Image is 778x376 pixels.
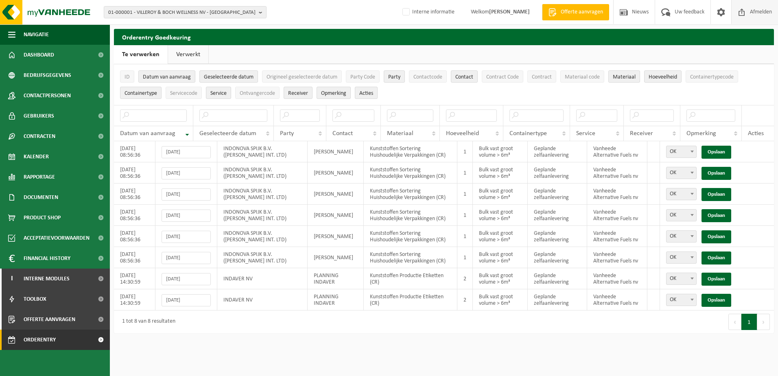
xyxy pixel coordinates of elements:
span: Party [388,74,400,80]
span: Containertype [125,90,157,96]
td: Geplande zelfaanlevering [528,184,587,205]
td: Vanheede Alternative Fuels nv [587,247,647,268]
span: Containertype [509,130,547,137]
td: INDONOVA SPIJK B.V. ([PERSON_NAME] INT. LTD) [217,226,308,247]
span: OK [666,251,697,264]
span: OK [666,188,697,200]
button: ContainertypeContainertype: Activate to sort [120,87,162,99]
span: Toolbox [24,289,46,309]
span: Contactcode [413,74,442,80]
td: 2 [457,268,473,289]
span: Documenten [24,187,58,208]
span: OK [667,210,696,221]
td: Geplande zelfaanlevering [528,162,587,184]
td: Bulk vast groot volume > 6m³ [473,162,528,184]
span: Hoeveelheid [649,74,677,80]
button: MateriaalMateriaal: Activate to sort [608,70,640,83]
span: Contact [332,130,353,137]
span: Product Shop [24,208,61,228]
td: Bulk vast groot volume > 6m³ [473,268,528,289]
span: Contactpersonen [24,85,71,106]
span: OK [666,230,697,243]
button: ServiceService: Activate to sort [206,87,231,99]
td: Geplande zelfaanlevering [528,289,587,310]
button: Party CodeParty Code: Activate to sort [346,70,380,83]
span: Party Code [350,74,375,80]
a: Opslaan [702,230,731,243]
td: INDONOVA SPIJK B.V. ([PERSON_NAME] INT. LTD) [217,205,308,226]
td: [DATE] 08:56:36 [114,205,155,226]
span: ID [125,74,130,80]
span: Datum van aanvraag [120,130,175,137]
a: Opslaan [702,209,731,222]
span: Receiver [630,130,653,137]
button: ServicecodeServicecode: Activate to sort [166,87,202,99]
span: OK [666,146,697,158]
td: [PERSON_NAME] [308,141,364,162]
a: Opslaan [702,294,731,307]
a: Verwerkt [168,45,208,64]
a: Te verwerken [114,45,168,64]
td: [PERSON_NAME] [308,226,364,247]
a: Opslaan [702,251,731,265]
span: Ontvangercode [240,90,275,96]
button: ContractContract: Activate to sort [527,70,556,83]
a: Opslaan [702,188,731,201]
span: OK [667,146,696,157]
td: Vanheede Alternative Fuels nv [587,205,647,226]
td: 1 [457,247,473,268]
span: Dashboard [24,45,54,65]
td: Kunststoffen Productie Etiketten (CR) [364,289,458,310]
td: Vanheede Alternative Fuels nv [587,162,647,184]
button: 01-000001 - VILLEROY & BOCH WELLNESS NV - [GEOGRAPHIC_DATA] [104,6,267,18]
td: [DATE] 14:30:59 [114,289,155,310]
a: Opslaan [702,167,731,180]
td: Kunststoffen Sortering Huishoudelijke Verpakkingen (CR) [364,226,458,247]
button: Acties [355,87,378,99]
td: 1 [457,226,473,247]
td: Kunststoffen Productie Etiketten (CR) [364,268,458,289]
button: ContainertypecodeContainertypecode: Activate to sort [686,70,738,83]
td: Geplande zelfaanlevering [528,141,587,162]
td: INDAVER NV [217,268,308,289]
strong: [PERSON_NAME] [489,9,530,15]
span: Datum van aanvraag [143,74,191,80]
button: Origineel geselecteerde datumOrigineel geselecteerde datum: Activate to sort [262,70,342,83]
td: [PERSON_NAME] [308,247,364,268]
span: Geselecteerde datum [199,130,256,137]
td: INDONOVA SPIJK B.V. ([PERSON_NAME] INT. LTD) [217,162,308,184]
button: PartyParty: Activate to sort [384,70,405,83]
span: OK [666,209,697,221]
span: OK [667,167,696,179]
td: Kunststoffen Sortering Huishoudelijke Verpakkingen (CR) [364,141,458,162]
td: 2 [457,289,473,310]
td: 1 [457,162,473,184]
td: Geplande zelfaanlevering [528,226,587,247]
button: ContactContact: Activate to sort [451,70,478,83]
span: OK [666,273,697,285]
button: IDID: Activate to sort [120,70,134,83]
td: [PERSON_NAME] [308,184,364,205]
span: Opmerking [321,90,346,96]
span: Offerte aanvragen [559,8,605,16]
span: OK [667,231,696,242]
button: Contract CodeContract Code: Activate to sort [482,70,523,83]
label: Interne informatie [401,6,455,18]
td: Kunststoffen Sortering Huishoudelijke Verpakkingen (CR) [364,205,458,226]
td: PLANNING INDAVER [308,289,364,310]
span: I [8,269,15,289]
td: 1 [457,205,473,226]
span: Materiaal [613,74,636,80]
td: Vanheede Alternative Fuels nv [587,141,647,162]
span: OK [667,294,696,306]
span: Navigatie [24,24,49,45]
td: Geplande zelfaanlevering [528,268,587,289]
span: Acties [748,130,764,137]
td: 1 [457,141,473,162]
td: [DATE] 08:56:36 [114,184,155,205]
td: Bulk vast groot volume > 6m³ [473,289,528,310]
button: ContactcodeContactcode: Activate to sort [409,70,447,83]
span: OK [667,273,696,284]
span: Contract [532,74,552,80]
td: Kunststoffen Sortering Huishoudelijke Verpakkingen (CR) [364,184,458,205]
